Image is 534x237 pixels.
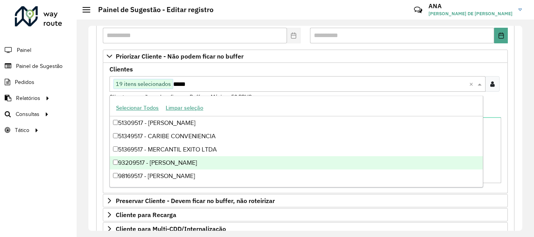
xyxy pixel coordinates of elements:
div: 98169517 - [PERSON_NAME] [110,169,483,183]
div: 51309517 - [PERSON_NAME] [110,116,483,130]
h3: ANA [428,2,512,10]
span: 19 itens selecionados [114,79,173,89]
label: Clientes [109,64,133,74]
div: Priorizar Cliente - Não podem ficar no buffer [103,63,508,193]
span: Painel de Sugestão [16,62,63,70]
span: Tático [15,126,29,134]
span: [PERSON_NAME] DE [PERSON_NAME] [428,10,512,17]
span: Relatórios [16,94,40,102]
span: Painel [17,46,31,54]
ng-dropdown-panel: Options list [109,96,483,187]
div: 51349517 - CARIBE CONVENIENCIA [110,130,483,143]
a: Cliente para Multi-CDD/Internalização [103,222,508,235]
a: Priorizar Cliente - Não podem ficar no buffer [103,50,508,63]
h2: Painel de Sugestão - Editar registro [90,5,213,14]
span: Consultas [16,110,39,118]
span: Pedidos [15,78,34,86]
span: Priorizar Cliente - Não podem ficar no buffer [116,53,244,59]
button: Choose Date [494,28,508,43]
a: Contato Rápido [410,2,426,18]
div: 51369517 - MERCANTIL EXITO LTDA [110,143,483,156]
a: Cliente para Recarga [103,208,508,221]
span: Cliente para Multi-CDD/Internalização [116,226,226,232]
span: Preservar Cliente - Devem ficar no buffer, não roteirizar [116,198,275,204]
a: Preservar Cliente - Devem ficar no buffer, não roteirizar [103,194,508,207]
span: Cliente para Recarga [116,212,176,218]
button: Selecionar Todos [113,102,162,114]
div: 93209517 - [PERSON_NAME] [110,156,483,169]
small: Clientes que não podem ficar no Buffer – Máximo 50 PDVS [109,93,252,100]
button: Limpar seleção [162,102,207,114]
span: Clear all [469,79,476,89]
